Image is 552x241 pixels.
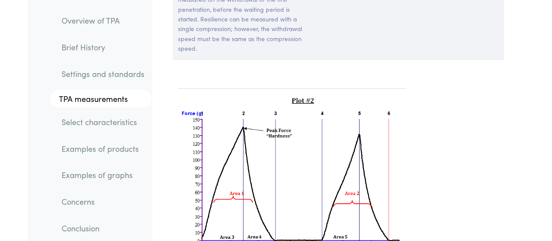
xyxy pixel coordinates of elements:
a: Overview of TPA [55,10,151,31]
a: Examples of products [55,139,151,159]
a: Concerns [55,192,151,212]
a: Conclusion [55,218,151,238]
a: Settings and standards [55,63,151,84]
a: Brief History [55,37,151,57]
a: Select characteristics [55,112,151,132]
a: Examples of graphs [55,165,151,185]
a: TPA measurements [50,90,151,108]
